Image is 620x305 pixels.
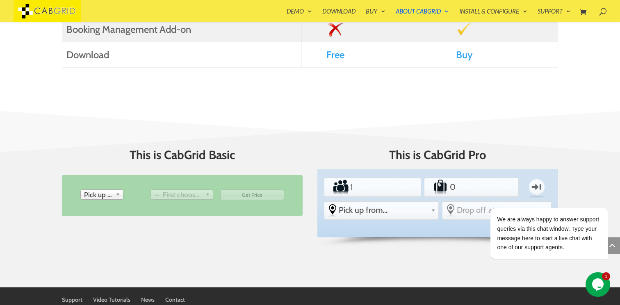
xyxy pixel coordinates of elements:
[459,8,527,22] a: Install & Configure
[442,202,552,218] div: Select the place the destination address is within
[80,189,123,200] div: Pick up
[301,17,370,42] td: N
[150,189,213,200] div: Drop off
[349,179,396,195] input: Number of Passengers
[14,6,81,14] a: CabGrid Taxi Plugin
[287,8,312,22] a: Demo
[93,296,130,303] a: Video Tutorials
[165,296,185,303] a: Contact
[366,8,385,22] a: Buy
[456,49,472,61] a: Buy
[426,179,449,195] label: Number of Suitcases
[62,17,301,42] td: Booking Management Add-on
[396,8,449,22] a: About CabGrid
[339,205,428,215] span: Pick up from...
[154,190,202,200] span: ← First choose pick up
[457,205,541,215] span: Drop off at...
[317,148,558,166] h2: This is CabGrid Pro
[464,134,612,268] iframe: chat widget
[586,272,612,297] iframe: chat widget
[538,8,571,22] a: Support
[220,189,284,200] input: Get Price
[324,202,439,218] div: Select the place the starting address falls within
[322,8,356,22] a: Download
[449,179,495,195] input: Number of Suitcases
[84,190,112,200] span: Pick up from
[141,296,155,303] a: News
[62,148,303,166] h2: This is CabGrid Basic
[326,49,344,61] a: Free
[325,179,349,195] label: Number of Passengers
[62,296,82,303] a: Support
[62,42,301,68] td: Download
